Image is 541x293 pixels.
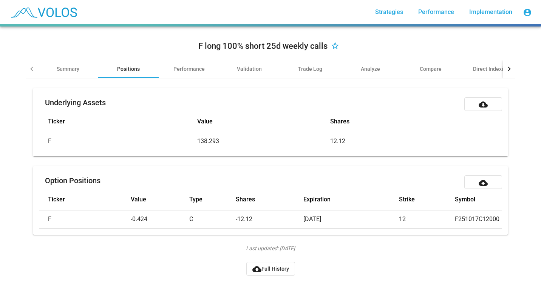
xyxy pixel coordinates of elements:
th: Type [189,189,236,210]
th: Ticker [39,189,131,210]
div: Positions [117,65,140,73]
mat-icon: account_circle [523,8,532,17]
mat-icon: cloud_download [479,100,488,109]
a: Strategies [369,5,409,19]
a: Performance [412,5,460,19]
mat-icon: cloud_download [479,178,488,187]
th: Shares [330,111,502,132]
td: C [189,210,236,228]
span: Implementation [469,8,512,16]
mat-icon: cloud_download [252,265,261,274]
td: 12 [399,210,455,228]
div: Analyze [361,65,380,73]
td: 12.12 [330,132,502,150]
mat-card-title: Underlying Assets [45,99,106,106]
div: Trade Log [298,65,322,73]
th: Expiration [303,189,399,210]
span: Full History [252,266,289,272]
button: Full History [246,262,295,276]
i: Last updated: [DATE] [246,245,295,252]
td: F [39,210,131,228]
td: F [39,132,197,150]
img: blue_transparent.png [6,3,81,22]
th: Ticker [39,111,197,132]
td: [DATE] [303,210,399,228]
div: Performance [173,65,205,73]
div: F long 100% short 25d weekly calls [198,40,328,52]
th: Shares [236,189,303,210]
td: 138.293 [197,132,330,150]
th: Value [131,189,189,210]
div: Validation [237,65,262,73]
div: Summary [57,65,79,73]
th: Strike [399,189,455,210]
span: Performance [418,8,454,16]
th: Value [197,111,330,132]
td: -0.424 [131,210,189,228]
div: Direct Indexing [473,65,509,73]
div: Compare [420,65,442,73]
span: Strategies [375,8,403,16]
a: Implementation [463,5,518,19]
mat-icon: star_border [331,42,340,51]
mat-card-title: Option Positions [45,177,100,184]
td: -12.12 [236,210,303,228]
